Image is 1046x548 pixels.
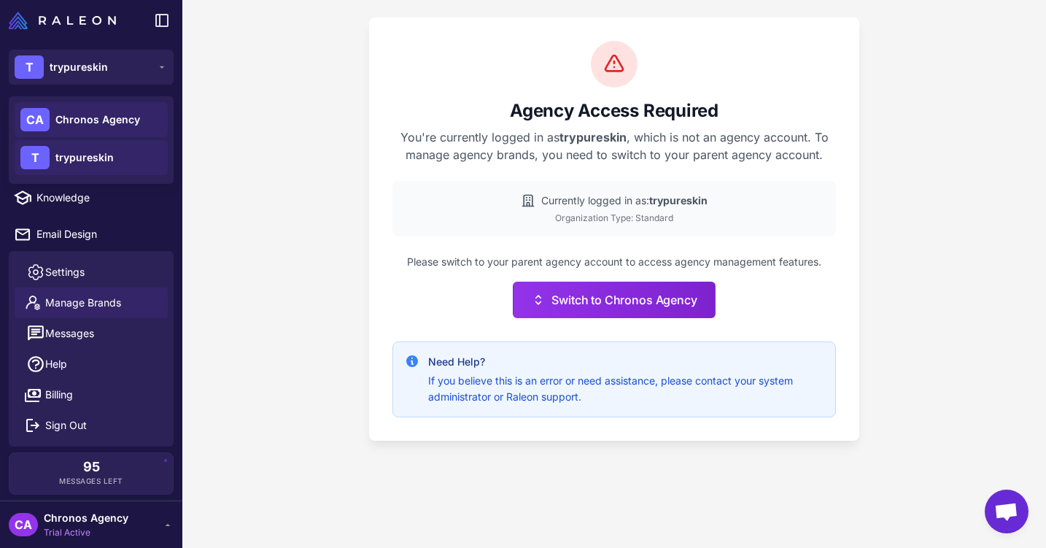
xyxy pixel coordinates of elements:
h4: Need Help? [428,354,824,370]
p: If you believe this is an error or need assistance, please contact your system administrator or R... [428,373,824,405]
button: Switch to Chronos Agency [513,282,715,318]
h2: Agency Access Required [392,99,836,123]
div: T [15,55,44,79]
a: Email Design [6,219,177,250]
div: CA [9,513,38,536]
span: Messages [45,325,94,341]
div: CA [20,108,50,131]
span: Help [45,356,67,372]
strong: trypureskin [559,130,627,144]
a: Raleon Logo [9,12,122,29]
span: trypureskin [50,59,108,75]
button: Ttrypureskin [9,50,174,85]
p: You're currently logged in as , which is not an agency account. To manage agency brands, you need... [392,128,836,163]
span: Email Design [36,226,165,242]
span: Messages Left [59,476,123,487]
a: Open chat [985,490,1028,533]
p: Please switch to your parent agency account to access agency management features. [392,254,836,270]
span: trypureskin [55,150,114,166]
span: 95 [83,460,100,474]
span: Knowledge [36,190,165,206]
span: Billing [45,387,73,403]
div: T [20,146,50,169]
span: Chronos Agency [44,510,128,526]
button: Sign Out [15,410,168,441]
span: Chronos Agency [55,112,140,128]
span: Currently logged in as: [541,193,708,209]
a: Help [15,349,168,379]
a: Knowledge [6,182,177,213]
span: Settings [45,264,85,280]
span: Trial Active [44,526,128,539]
div: Organization Type: Standard [404,212,824,225]
span: Sign Out [45,417,87,433]
a: Chats [6,146,177,177]
span: Manage Brands [45,295,121,311]
button: Messages [15,318,168,349]
img: Raleon Logo [9,12,116,29]
strong: trypureskin [649,194,708,207]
